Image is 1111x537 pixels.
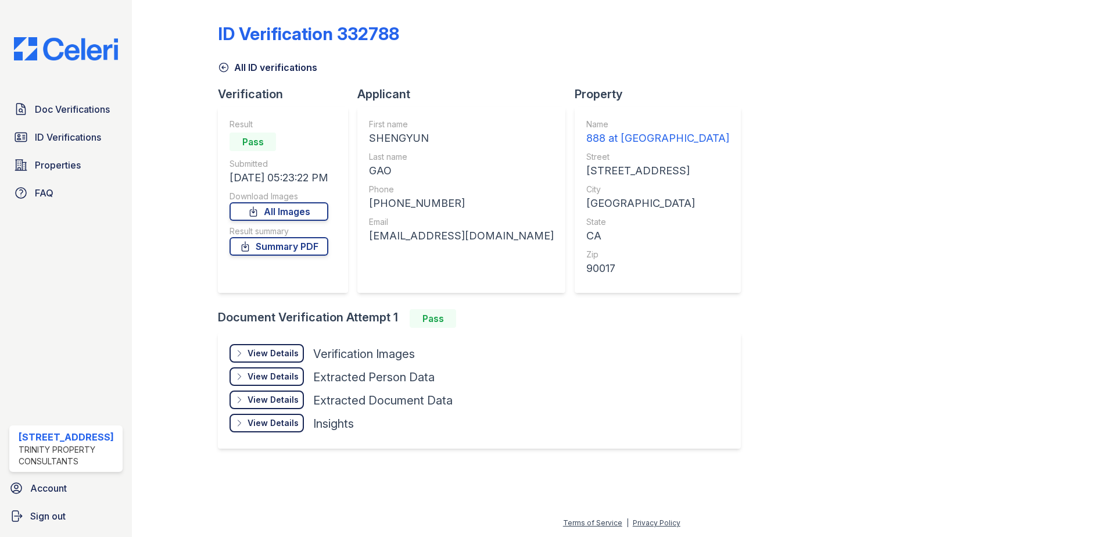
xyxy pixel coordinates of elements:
[357,86,575,102] div: Applicant
[633,518,680,527] a: Privacy Policy
[586,151,729,163] div: Street
[218,86,357,102] div: Verification
[218,23,399,44] div: ID Verification 332788
[9,153,123,177] a: Properties
[230,202,328,221] a: All Images
[369,195,554,212] div: [PHONE_NUMBER]
[230,225,328,237] div: Result summary
[313,346,415,362] div: Verification Images
[35,130,101,144] span: ID Verifications
[230,237,328,256] a: Summary PDF
[218,309,750,328] div: Document Verification Attempt 1
[218,60,317,74] a: All ID verifications
[586,119,729,146] a: Name 888 at [GEOGRAPHIC_DATA]
[248,417,299,429] div: View Details
[35,102,110,116] span: Doc Verifications
[369,119,554,130] div: First name
[586,119,729,130] div: Name
[5,504,127,528] a: Sign out
[586,184,729,195] div: City
[586,195,729,212] div: [GEOGRAPHIC_DATA]
[369,163,554,179] div: GAO
[369,151,554,163] div: Last name
[626,518,629,527] div: |
[9,181,123,205] a: FAQ
[586,228,729,244] div: CA
[563,518,622,527] a: Terms of Service
[586,249,729,260] div: Zip
[369,130,554,146] div: SHENGYUN
[369,184,554,195] div: Phone
[586,216,729,228] div: State
[5,37,127,60] img: CE_Logo_Blue-a8612792a0a2168367f1c8372b55b34899dd931a85d93a1a3d3e32e68fde9ad4.png
[369,228,554,244] div: [EMAIL_ADDRESS][DOMAIN_NAME]
[313,392,453,409] div: Extracted Document Data
[35,158,81,172] span: Properties
[369,216,554,228] div: Email
[35,186,53,200] span: FAQ
[5,477,127,500] a: Account
[575,86,750,102] div: Property
[230,119,328,130] div: Result
[248,371,299,382] div: View Details
[19,444,118,467] div: Trinity Property Consultants
[313,416,354,432] div: Insights
[30,481,67,495] span: Account
[586,260,729,277] div: 90017
[410,309,456,328] div: Pass
[230,158,328,170] div: Submitted
[313,369,435,385] div: Extracted Person Data
[248,394,299,406] div: View Details
[586,163,729,179] div: [STREET_ADDRESS]
[586,130,729,146] div: 888 at [GEOGRAPHIC_DATA]
[19,430,118,444] div: [STREET_ADDRESS]
[9,98,123,121] a: Doc Verifications
[30,509,66,523] span: Sign out
[230,191,328,202] div: Download Images
[230,170,328,186] div: [DATE] 05:23:22 PM
[9,126,123,149] a: ID Verifications
[230,133,276,151] div: Pass
[248,348,299,359] div: View Details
